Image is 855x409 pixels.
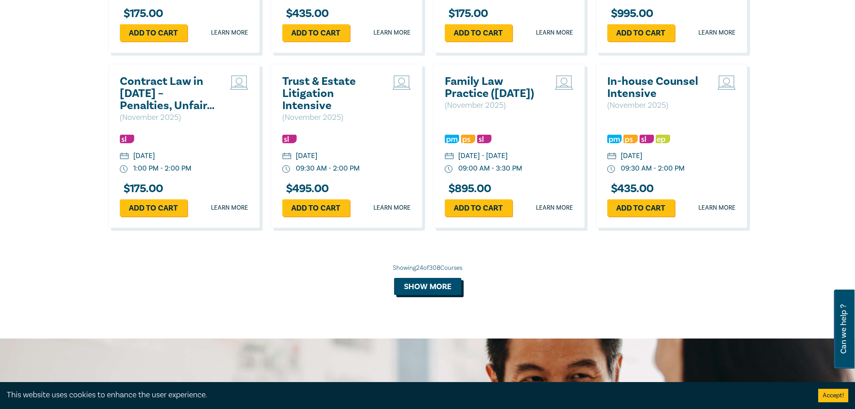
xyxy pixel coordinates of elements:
[458,151,508,161] div: [DATE] - [DATE]
[555,75,573,90] img: Live Stream
[445,75,541,100] a: Family Law Practice ([DATE])
[607,100,704,111] p: ( November 2025 )
[282,112,379,123] p: ( November 2025 )
[445,24,512,41] a: Add to cart
[282,183,329,195] h3: $ 495.00
[133,163,191,174] div: 1:00 PM - 2:00 PM
[718,75,736,90] img: Live Stream
[108,264,747,273] div: Showing 24 of 308 Courses
[211,203,248,212] a: Learn more
[445,100,541,111] p: ( November 2025 )
[640,135,654,143] img: Substantive Law
[120,8,163,20] h3: $ 175.00
[282,135,297,143] img: Substantive Law
[461,135,475,143] img: Professional Skills
[621,163,684,174] div: 09:30 AM - 2:00 PM
[133,151,155,161] div: [DATE]
[282,165,290,173] img: watch
[445,153,454,161] img: calendar
[7,389,805,401] div: This website uses cookies to enhance the user experience.
[120,135,134,143] img: Substantive Law
[282,24,350,41] a: Add to cart
[120,165,128,173] img: watch
[120,75,216,112] a: Contract Law in [DATE] – Penalties, Unfair Terms & Unconscionable Conduct
[373,28,411,37] a: Learn more
[607,75,704,100] a: In-house Counsel Intensive
[607,8,653,20] h3: $ 995.00
[536,203,573,212] a: Learn more
[120,153,129,161] img: calendar
[458,163,522,174] div: 09:00 AM - 3:30 PM
[445,135,459,143] img: Practice Management & Business Skills
[445,199,512,216] a: Add to cart
[120,24,187,41] a: Add to cart
[282,75,379,112] a: Trust & Estate Litigation Intensive
[621,151,642,161] div: [DATE]
[818,389,848,402] button: Accept cookies
[607,135,622,143] img: Practice Management & Business Skills
[393,75,411,90] img: Live Stream
[373,203,411,212] a: Learn more
[282,8,329,20] h3: $ 435.00
[623,135,638,143] img: Professional Skills
[296,151,317,161] div: [DATE]
[445,165,453,173] img: watch
[282,199,350,216] a: Add to cart
[394,278,461,295] button: Show more
[607,199,675,216] a: Add to cart
[839,295,848,363] span: Can we help ?
[607,183,654,195] h3: $ 435.00
[607,165,615,173] img: watch
[120,112,216,123] p: ( November 2025 )
[120,183,163,195] h3: $ 175.00
[607,24,675,41] a: Add to cart
[282,153,291,161] img: calendar
[536,28,573,37] a: Learn more
[445,183,491,195] h3: $ 895.00
[296,163,360,174] div: 09:30 AM - 2:00 PM
[211,28,248,37] a: Learn more
[698,203,736,212] a: Learn more
[656,135,670,143] img: Ethics & Professional Responsibility
[607,153,616,161] img: calendar
[698,28,736,37] a: Learn more
[477,135,491,143] img: Substantive Law
[230,75,248,90] img: Live Stream
[445,8,488,20] h3: $ 175.00
[120,199,187,216] a: Add to cart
